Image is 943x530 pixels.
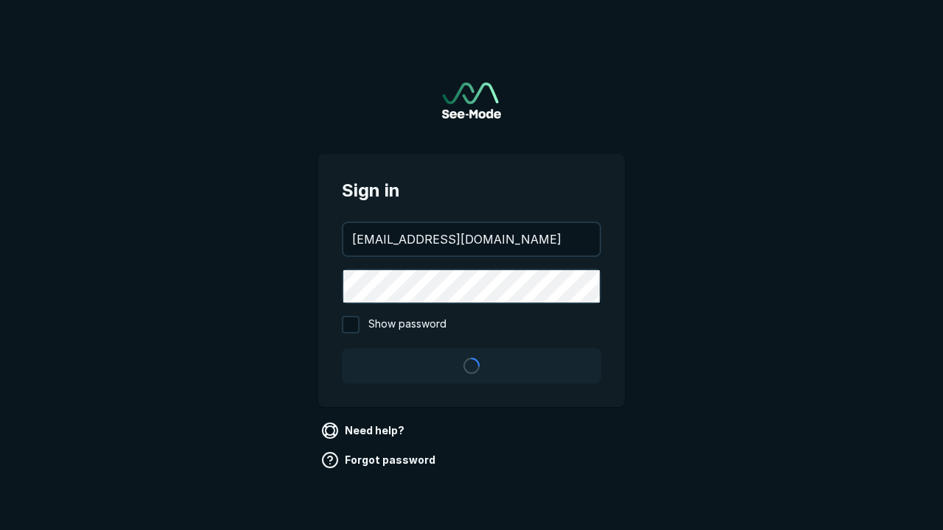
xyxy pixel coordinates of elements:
img: See-Mode Logo [442,82,501,119]
a: Need help? [318,419,410,442]
input: your@email.com [343,223,600,255]
a: Go to sign in [442,82,501,119]
a: Forgot password [318,448,441,472]
span: Sign in [342,177,601,204]
span: Show password [368,316,446,333]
